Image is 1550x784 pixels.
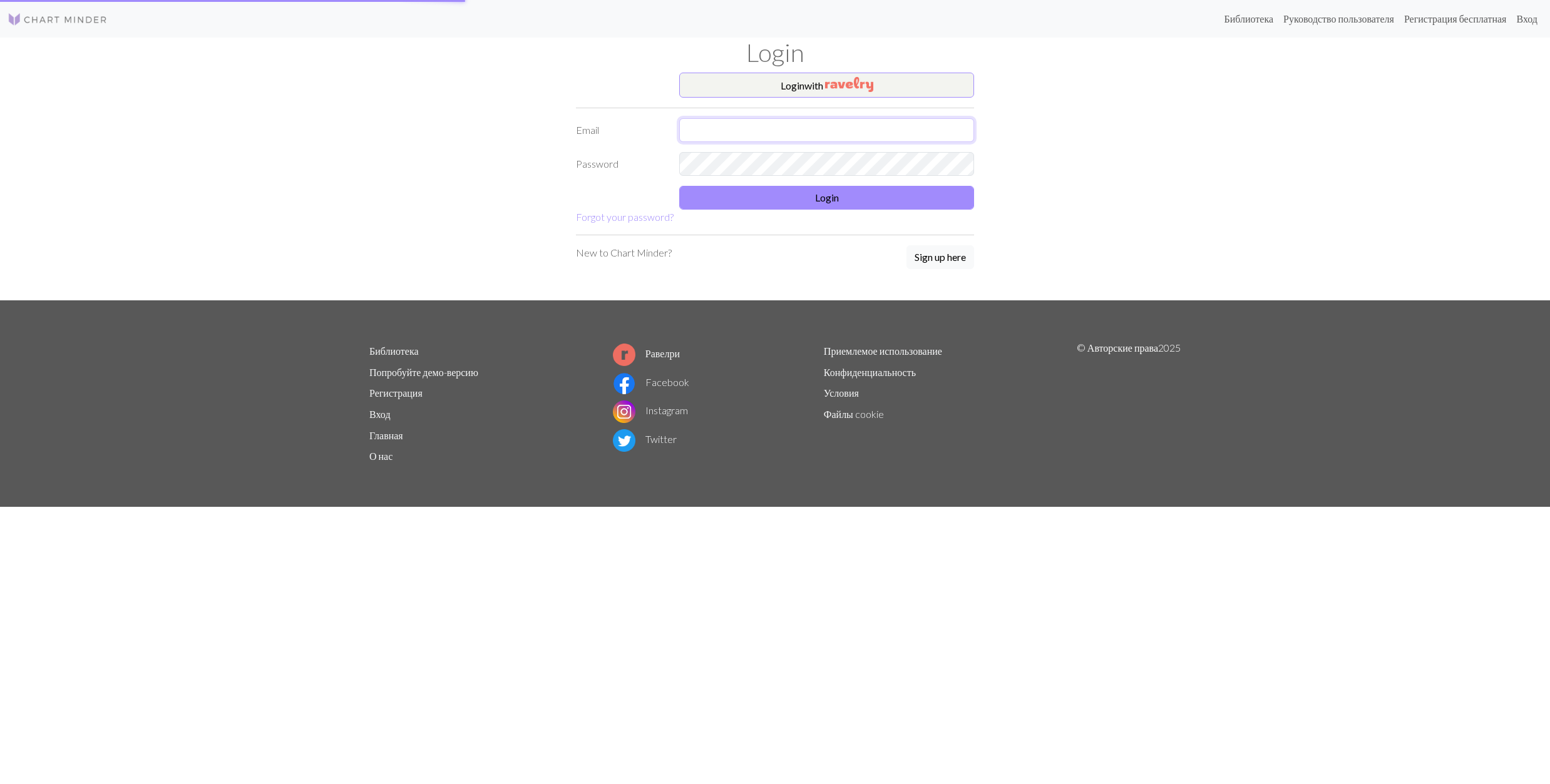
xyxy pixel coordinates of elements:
p: New to Chart Minder? [576,245,672,260]
label: Password [568,152,672,176]
a: Руководство пользователя [1278,6,1399,31]
img: Логотип Facebook [613,372,635,395]
img: Логотип Instagram [613,400,635,423]
a: Главная [369,429,403,441]
button: Login [679,186,974,210]
h1: Login [362,38,1188,68]
a: О нас [369,450,393,462]
a: Условия [824,387,859,399]
a: Регистрация [369,387,423,399]
a: Библиотека [369,345,419,357]
a: Библиотека [1219,6,1278,31]
button: Loginwith [679,73,974,98]
img: Логотип Ravelry [613,344,635,366]
a: Регистрация бесплатная [1399,6,1512,31]
p: © Авторские права 2025 [1077,340,1181,467]
img: Логотип Twitter [613,429,635,452]
a: Приемлемое использование [824,345,942,357]
a: Файлы cookie [824,408,884,420]
a: Вход [369,408,391,420]
button: Sign up here [906,245,974,269]
img: Логотип [8,12,108,27]
a: Forgot your password? [576,211,674,223]
a: Twitter [613,433,677,445]
a: Конфиденциальность [824,366,916,378]
a: Попробуйте демо-версию [369,366,478,378]
a: Вход [1511,6,1542,31]
a: Sign up here [906,245,974,270]
a: Facebook [613,376,689,388]
img: Ravelry [825,77,873,92]
label: Email [568,118,672,142]
a: Равелри [613,347,680,359]
a: Instagram [613,404,688,416]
